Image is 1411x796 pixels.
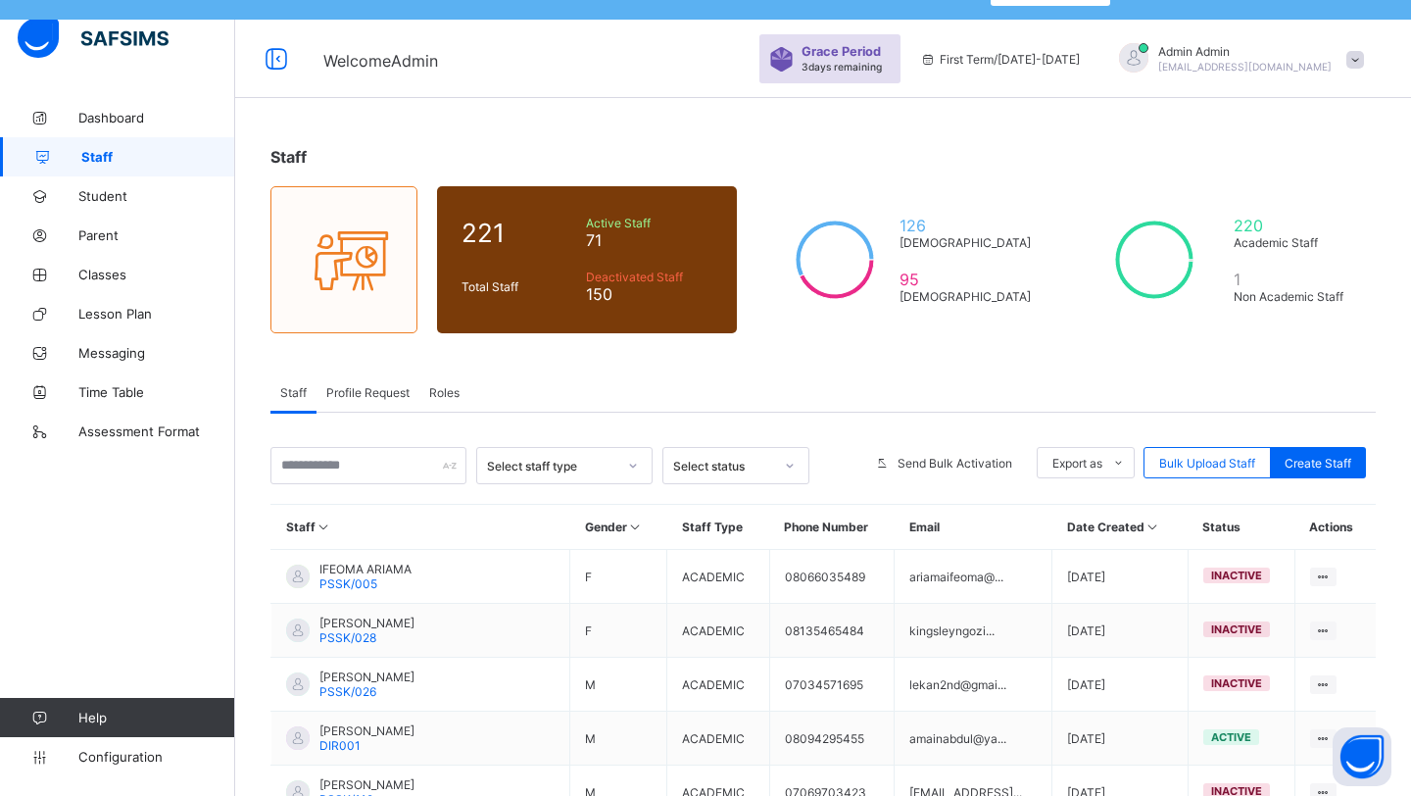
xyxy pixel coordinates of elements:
[586,284,712,304] span: 150
[667,505,770,550] th: Staff Type
[462,218,576,248] span: 221
[323,51,438,71] span: Welcome Admin
[900,216,1032,235] span: 126
[78,423,235,439] span: Assessment Format
[586,216,712,230] span: Active Staff
[1234,216,1351,235] span: 220
[18,18,169,59] img: safsims
[1158,61,1332,73] span: [EMAIL_ADDRESS][DOMAIN_NAME]
[319,723,414,738] span: [PERSON_NAME]
[667,658,770,712] td: ACADEMIC
[319,576,377,591] span: PSSK/005
[271,505,570,550] th: Staff
[1052,712,1189,766] td: [DATE]
[1144,520,1161,534] i: Sort in Ascending Order
[570,505,667,550] th: Gender
[326,385,410,400] span: Profile Request
[1188,505,1294,550] th: Status
[900,270,1032,289] span: 95
[673,459,773,473] div: Select status
[487,459,616,473] div: Select staff type
[1234,289,1351,304] span: Non Academic Staff
[627,520,644,534] i: Sort in Ascending Order
[1234,235,1351,250] span: Academic Staff
[1211,569,1262,582] span: inactive
[319,777,414,792] span: [PERSON_NAME]
[570,550,667,604] td: F
[78,267,235,282] span: Classes
[316,520,332,534] i: Sort in Ascending Order
[667,550,770,604] td: ACADEMIC
[900,289,1032,304] span: [DEMOGRAPHIC_DATA]
[319,684,376,699] span: PSSK/026
[895,550,1052,604] td: ariamaifeoma@...
[895,604,1052,658] td: kingsleyngozi...
[895,658,1052,712] td: lekan2nd@gmai...
[319,670,414,684] span: [PERSON_NAME]
[78,306,235,322] span: Lesson Plan
[78,710,234,725] span: Help
[895,712,1052,766] td: amainabdul@ya...
[895,505,1052,550] th: Email
[319,616,414,630] span: [PERSON_NAME]
[769,47,794,72] img: sticker-purple.71386a28dfed39d6af7621340158ba97.svg
[586,230,712,250] span: 71
[270,147,307,167] span: Staff
[769,658,895,712] td: 07034571695
[570,712,667,766] td: M
[769,604,895,658] td: 08135465484
[1099,43,1374,75] div: AdminAdmin
[429,385,460,400] span: Roles
[769,550,895,604] td: 08066035489
[319,630,376,645] span: PSSK/028
[81,149,235,165] span: Staff
[1211,622,1262,636] span: inactive
[78,345,235,361] span: Messaging
[667,712,770,766] td: ACADEMIC
[319,738,361,753] span: DIR001
[1052,505,1189,550] th: Date Created
[1211,730,1251,744] span: active
[769,505,895,550] th: Phone Number
[319,562,412,576] span: IFEOMA ARIAMA
[920,52,1080,67] span: session/term information
[1052,604,1189,658] td: [DATE]
[78,188,235,204] span: Student
[457,274,581,299] div: Total Staff
[802,61,882,73] span: 3 days remaining
[78,384,235,400] span: Time Table
[1234,270,1351,289] span: 1
[570,658,667,712] td: M
[1294,505,1376,550] th: Actions
[802,44,881,59] span: Grace Period
[78,110,235,125] span: Dashboard
[1158,44,1332,59] span: Admin Admin
[1211,676,1262,690] span: inactive
[1159,456,1255,471] span: Bulk Upload Staff
[78,227,235,243] span: Parent
[667,604,770,658] td: ACADEMIC
[78,749,234,765] span: Configuration
[570,604,667,658] td: F
[1052,658,1189,712] td: [DATE]
[1285,456,1351,471] span: Create Staff
[280,385,307,400] span: Staff
[898,456,1012,471] span: Send Bulk Activation
[1052,456,1102,471] span: Export as
[769,712,895,766] td: 08094295455
[586,270,712,284] span: Deactivated Staff
[900,235,1032,250] span: [DEMOGRAPHIC_DATA]
[1052,550,1189,604] td: [DATE]
[1333,727,1391,786] button: Open asap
